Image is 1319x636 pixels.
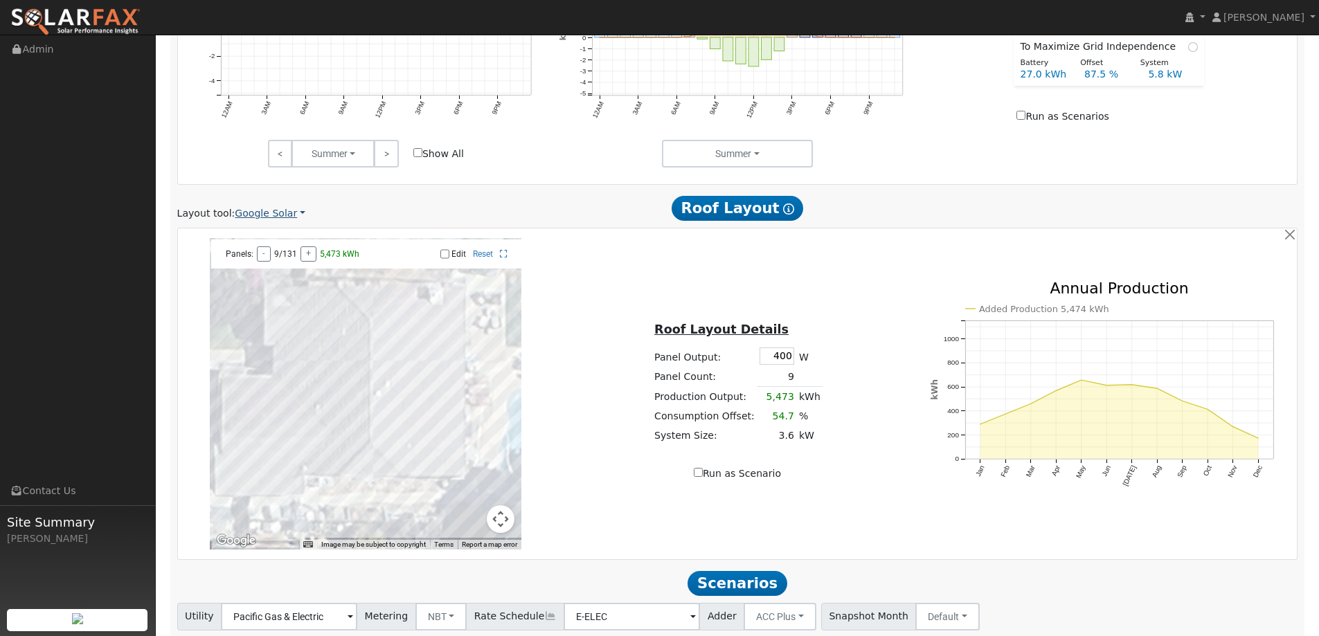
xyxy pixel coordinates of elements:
[291,140,375,167] button: Summer
[1202,464,1214,478] text: Oct
[930,379,940,400] text: kWh
[1154,385,1160,391] circle: onclick=""
[452,100,465,116] text: 6PM
[274,249,297,259] span: 9/131
[466,603,564,630] span: Rate Schedule
[558,20,568,40] text: kWh
[823,100,836,116] text: 6PM
[303,540,313,549] button: Keyboard shortcuts
[357,603,416,630] span: Metering
[10,8,141,37] img: SolarFax
[631,100,643,116] text: 3AM
[796,426,823,446] td: kW
[685,31,695,37] rect: onclick=""
[582,33,586,41] text: 0
[783,203,794,215] i: Show Help
[947,383,959,390] text: 600
[652,367,757,387] td: Panel Count:
[1104,383,1109,388] circle: onclick=""
[1205,407,1210,412] circle: onclick=""
[816,35,819,37] circle: onclick=""
[413,147,464,161] label: Show All
[893,36,896,39] circle: onclick=""
[868,36,870,39] circle: onclick=""
[652,345,757,367] td: Panel Output:
[564,603,700,630] input: Select a Rate Schedule
[944,335,960,343] text: 1000
[1180,399,1185,404] circle: onclick=""
[1230,424,1236,430] circle: onclick=""
[637,36,640,39] circle: onclick=""
[745,100,760,118] text: 12PM
[652,426,757,446] td: System Size:
[855,36,858,39] circle: onclick=""
[748,37,759,66] rect: onclick=""
[821,603,917,630] span: Snapshot Month
[337,100,349,116] text: 9AM
[744,603,816,630] button: ACC Plus
[652,387,757,407] td: Production Output:
[320,249,359,259] span: 5,473 kWh
[1133,57,1193,69] div: System
[694,466,781,481] label: Run as Scenario
[1073,57,1133,69] div: Offset
[672,196,804,221] span: Roof Layout
[490,100,503,116] text: 9PM
[688,35,691,37] circle: onclick=""
[235,206,305,221] a: Google Solar
[7,513,148,531] span: Site Summary
[663,36,665,39] circle: onclick=""
[813,6,823,37] rect: onclick=""
[72,613,83,624] img: retrieve
[1141,67,1205,82] div: 5.8 kW
[1223,12,1304,23] span: [PERSON_NAME]
[787,33,798,37] rect: onclick=""
[774,37,784,51] rect: onclick=""
[757,407,796,426] td: 54.7
[473,249,493,259] a: Reset
[208,52,215,60] text: -2
[462,540,517,548] a: Report a map error
[762,37,772,60] rect: onclick=""
[1003,411,1008,417] circle: onclick=""
[974,464,986,478] text: Jan
[915,603,980,630] button: Default
[415,603,467,630] button: NBT
[1024,464,1037,478] text: Mar
[947,407,959,415] text: 400
[662,140,814,167] button: Summer
[654,322,789,336] u: Roof Layout Details
[1016,111,1025,120] input: Run as Scenarios
[694,468,703,477] input: Run as Scenario
[580,66,586,74] text: -3
[708,100,720,116] text: 9AM
[487,505,514,533] button: Map camera controls
[226,249,253,259] span: Panels:
[955,455,959,463] text: 0
[1013,67,1077,82] div: 27.0 kWh
[890,19,900,37] rect: onclick=""
[829,36,832,39] circle: onclick=""
[208,77,215,84] text: -4
[947,431,959,439] text: 200
[580,78,586,86] text: -4
[736,37,746,64] rect: onclick=""
[625,36,627,39] circle: onclick=""
[710,37,721,49] rect: onclick=""
[500,249,508,259] a: Full Screen
[697,37,708,39] rect: onclick=""
[300,246,316,262] button: +
[580,44,586,52] text: -1
[1077,67,1140,82] div: 87.5 %
[757,387,796,407] td: 5,473
[723,37,733,61] rect: onclick=""
[1129,382,1135,388] circle: onclick=""
[611,36,614,39] circle: onclick=""
[652,407,757,426] td: Consumption Offset:
[1122,464,1138,487] text: [DATE]
[1255,435,1261,441] circle: onclick=""
[800,17,810,37] rect: onclick=""
[1020,39,1181,54] span: To Maximize Grid Independence
[757,367,796,387] td: 9
[1016,109,1109,124] label: Run as Scenarios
